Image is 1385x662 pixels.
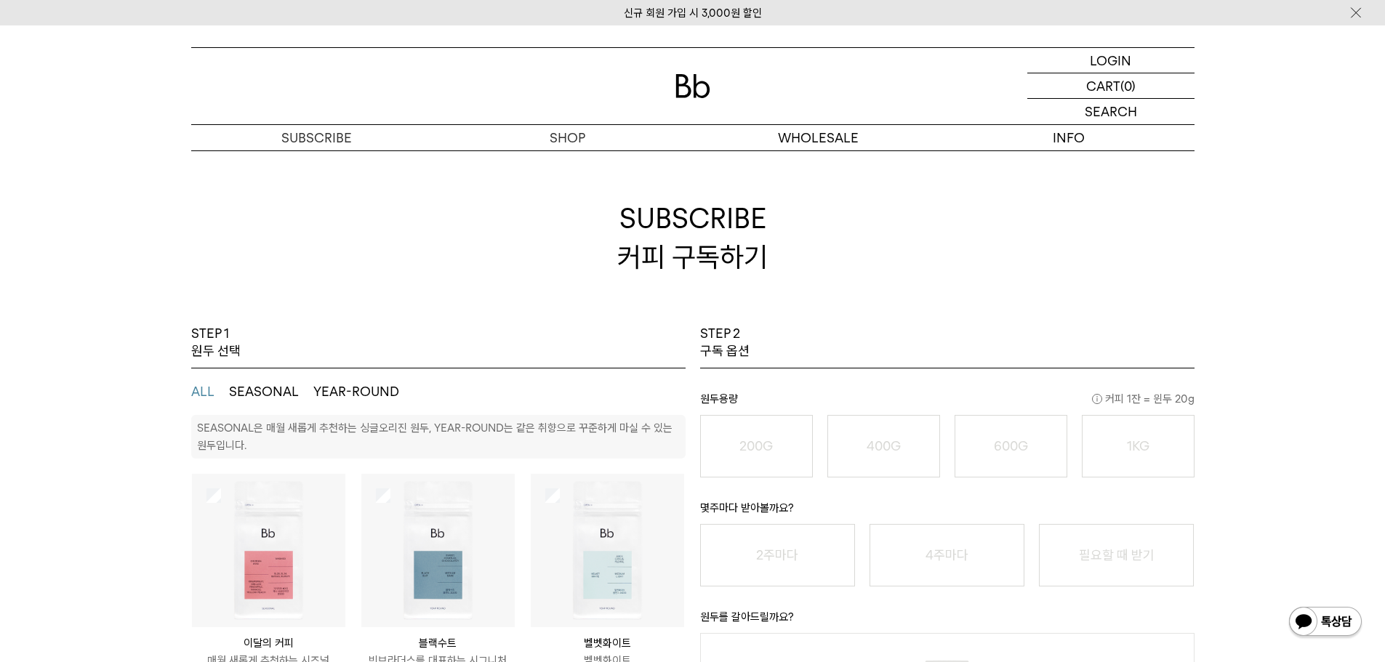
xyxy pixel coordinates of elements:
p: STEP 1 원두 선택 [191,325,241,360]
p: 블랙수트 [361,634,515,652]
p: 원두용량 [700,390,1195,415]
h2: SUBSCRIBE 커피 구독하기 [191,150,1195,325]
img: 상품이미지 [192,474,345,627]
a: LOGIN [1027,48,1195,73]
o: 1KG [1127,438,1149,453]
button: 4주마다 [870,524,1024,586]
p: 원두를 갈아드릴까요? [700,608,1195,633]
p: (0) [1120,73,1136,98]
p: 이달의 커피 [192,634,345,652]
button: 200G [700,415,813,477]
o: 400G [867,438,901,453]
p: INFO [944,125,1195,150]
img: 카카오톡 채널 1:1 채팅 버튼 [1288,605,1363,640]
p: 벨벳화이트 [531,634,684,652]
button: 2주마다 [700,524,855,586]
button: 400G [827,415,940,477]
p: SEASONAL은 매월 새롭게 추천하는 싱글오리진 원두, YEAR-ROUND는 같은 취향으로 꾸준하게 마실 수 있는 원두입니다. [197,421,673,452]
button: 1KG [1082,415,1195,477]
a: SHOP [442,125,693,150]
img: 상품이미지 [531,474,684,627]
p: STEP 2 구독 옵션 [700,325,750,360]
img: 로고 [675,74,710,98]
p: 몇주마다 받아볼까요? [700,499,1195,524]
p: SEARCH [1085,99,1137,124]
span: 커피 1잔 = 윈두 20g [1092,390,1195,408]
button: ALL [191,383,214,400]
button: 필요할 때 받기 [1039,524,1194,586]
p: CART [1086,73,1120,98]
a: SUBSCRIBE [191,125,442,150]
img: 상품이미지 [361,474,515,627]
button: 600G [955,415,1067,477]
o: 600G [994,438,1028,453]
a: CART (0) [1027,73,1195,99]
button: SEASONAL [229,383,299,400]
a: 신규 회원 가입 시 3,000원 할인 [624,7,762,20]
p: LOGIN [1090,48,1131,73]
button: YEAR-ROUND [313,383,399,400]
o: 200G [739,438,773,453]
p: WHOLESALE [693,125,944,150]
